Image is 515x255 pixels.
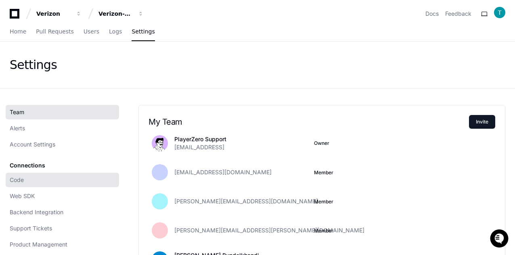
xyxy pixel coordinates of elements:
[314,169,333,176] button: Member
[36,29,73,34] span: Pull Requests
[8,8,24,24] img: PlayerZero
[36,60,132,68] div: Start new chat
[10,224,52,232] span: Support Tickets
[10,192,35,200] span: Web SDK
[174,143,224,151] span: [EMAIL_ADDRESS]
[174,197,318,205] span: [PERSON_NAME][EMAIL_ADDRESS][DOMAIN_NAME]
[10,176,24,184] span: Code
[8,100,21,113] img: Tejeshwer Degala
[489,228,511,250] iframe: Open customer support
[36,68,114,74] div: We're offline, we'll be back soon
[69,108,72,114] span: •
[25,130,67,136] span: Tejeshwer Degala
[152,135,168,151] img: avatar
[6,105,119,119] a: Team
[314,199,333,205] button: Member
[469,115,495,129] button: Invite
[314,140,329,146] span: Owner
[10,140,55,148] span: Account Settings
[10,124,25,132] span: Alerts
[109,29,122,34] span: Logs
[25,108,67,114] span: Tejeshwer Degala
[17,60,31,74] img: 7521149027303_d2c55a7ec3fe4098c2f6_72.png
[8,88,54,94] div: Past conversations
[149,117,469,127] h2: My Team
[74,130,90,136] span: [DATE]
[10,23,26,41] a: Home
[98,10,133,18] div: Verizon-Clarify-Order-Management
[132,23,155,41] a: Settings
[6,205,119,219] a: Backend Integration
[6,237,119,252] a: Product Management
[6,121,119,136] a: Alerts
[494,7,505,18] img: ACg8ocL-P3SnoSMinE6cJ4KuvimZdrZkjavFcOgZl8SznIp-YIbKyw=s96-c
[57,147,98,154] a: Powered byPylon
[84,29,99,34] span: Users
[6,173,119,187] a: Code
[36,10,71,18] div: Verizon
[6,189,119,203] a: Web SDK
[10,29,26,34] span: Home
[137,62,147,72] button: Start new chat
[132,29,155,34] span: Settings
[84,23,99,41] a: Users
[174,168,272,176] span: [EMAIL_ADDRESS][DOMAIN_NAME]
[8,32,147,45] div: Welcome
[36,23,73,41] a: Pull Requests
[425,10,439,18] a: Docs
[314,228,333,234] button: Member
[10,58,57,72] div: Settings
[10,208,63,216] span: Backend Integration
[74,108,90,114] span: [DATE]
[445,10,471,18] button: Feedback
[125,86,147,96] button: See all
[10,240,67,249] span: Product Management
[109,23,122,41] a: Logs
[174,135,226,143] p: PlayerZero Support
[6,137,119,152] a: Account Settings
[95,6,147,21] button: Verizon-Clarify-Order-Management
[8,122,21,135] img: Tejeshwer Degala
[69,130,72,136] span: •
[80,148,98,154] span: Pylon
[10,108,24,116] span: Team
[174,226,364,234] span: [PERSON_NAME][EMAIL_ADDRESS][PERSON_NAME][DOMAIN_NAME]
[6,221,119,236] a: Support Tickets
[33,6,85,21] button: Verizon
[8,60,23,74] img: 1736555170064-99ba0984-63c1-480f-8ee9-699278ef63ed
